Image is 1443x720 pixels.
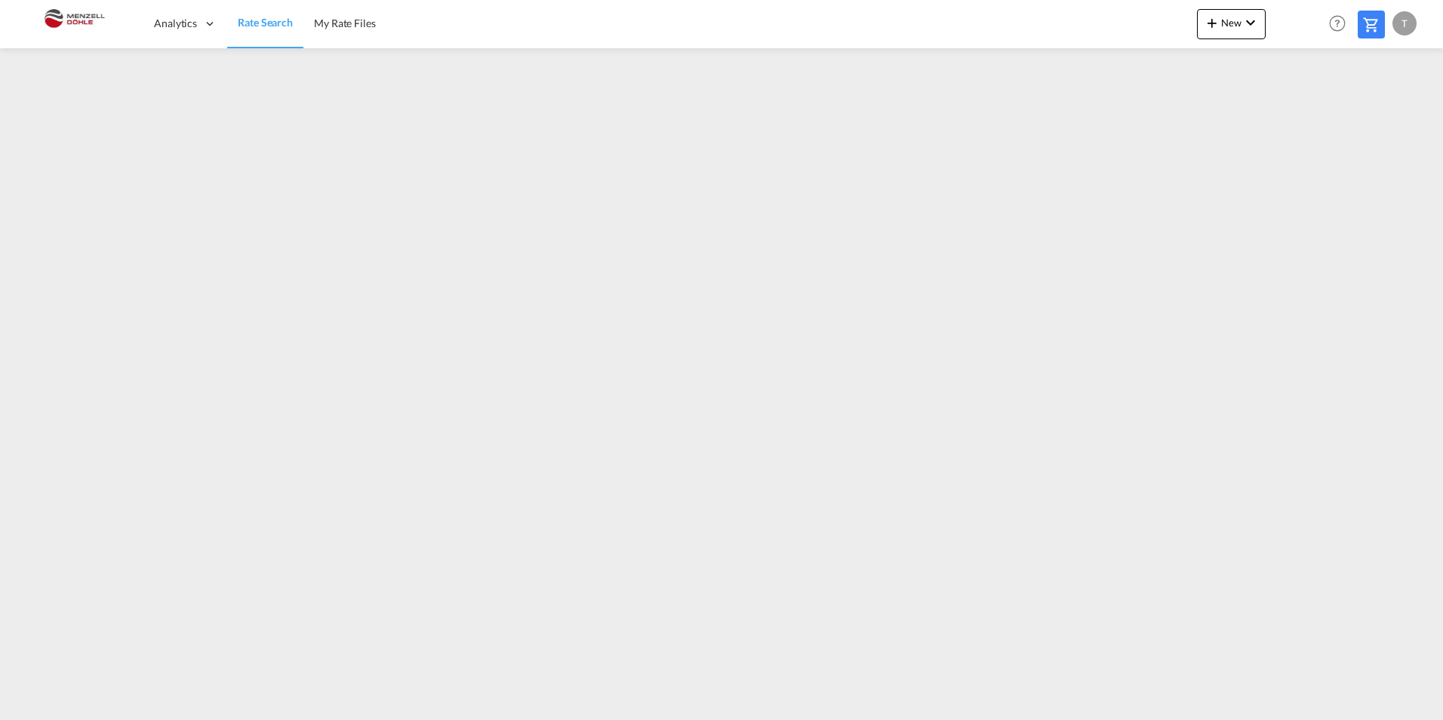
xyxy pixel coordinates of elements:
div: Help [1325,11,1358,38]
img: 5c2b1670644e11efba44c1e626d722bd.JPG [23,7,125,41]
span: My Rate Files [314,17,376,29]
div: T [1392,11,1417,35]
md-icon: icon-chevron-down [1241,14,1260,32]
span: Analytics [154,16,197,31]
span: Help [1325,11,1350,36]
md-icon: icon-plus 400-fg [1203,14,1221,32]
span: New [1203,17,1260,29]
span: Rate Search [238,16,293,29]
button: icon-plus 400-fgNewicon-chevron-down [1197,9,1266,39]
